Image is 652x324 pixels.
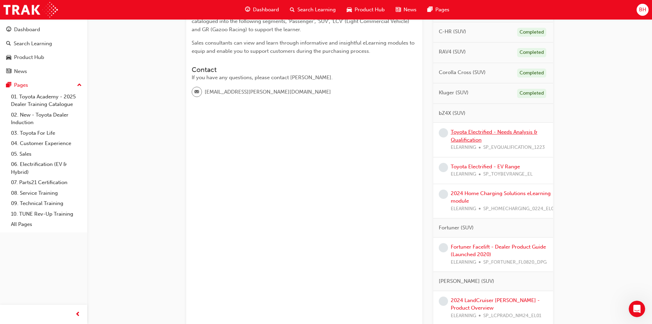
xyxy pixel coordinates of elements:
[451,170,476,178] span: ELEARNING
[8,159,85,177] a: 06. Electrification (EV & Hybrid)
[517,28,546,37] div: Completed
[8,149,85,159] a: 05. Sales
[422,3,455,17] a: pages-iconPages
[637,4,649,16] button: BH
[8,188,85,199] a: 08. Service Training
[6,82,11,88] span: pages-icon
[427,5,433,14] span: pages-icon
[3,79,85,92] button: Pages
[435,6,449,14] span: Pages
[347,5,352,14] span: car-icon
[341,3,390,17] a: car-iconProduct Hub
[290,5,295,14] span: search-icon
[439,109,465,117] span: bZ4X (SUV)
[205,88,331,96] span: [EMAIL_ADDRESS][PERSON_NAME][DOMAIN_NAME]
[451,164,520,170] a: Toyota Electrified - EV Range
[439,224,474,232] span: Fortuner (SUV)
[439,190,448,199] span: learningRecordVerb_NONE-icon
[8,219,85,230] a: All Pages
[439,163,448,172] span: learningRecordVerb_NONE-icon
[483,205,556,213] span: SP_HOMECHARGING_0224_EL01
[3,22,85,79] button: DashboardSearch LearningProduct HubNews
[439,128,448,137] span: learningRecordVerb_NONE-icon
[483,312,541,320] span: SP_LCPRADO_NM24_EL01
[451,297,540,311] a: 2024 LandCruiser [PERSON_NAME] - Product Overview
[451,129,537,143] a: Toyota Electrified - Needs Analysis & Qualification
[192,74,417,82] div: If you have any questions, please contact [PERSON_NAME].
[14,40,52,48] div: Search Learning
[194,88,199,97] span: email-icon
[8,177,85,188] a: 07. Parts21 Certification
[240,3,284,17] a: guage-iconDashboard
[3,37,85,50] a: Search Learning
[355,6,385,14] span: Product Hub
[483,144,545,152] span: SP_EVQUALIFICATION_1223
[390,3,422,17] a: news-iconNews
[439,48,466,56] span: RAV4 (SUV)
[439,69,486,76] span: Corolla Cross (SUV)
[517,89,546,98] div: Completed
[6,55,11,61] span: car-icon
[3,2,58,17] img: Trak
[396,5,401,14] span: news-icon
[8,209,85,219] a: 10. TUNE Rev-Up Training
[483,170,533,178] span: SP_TOYBEVRANGE_EL
[14,26,40,34] div: Dashboard
[451,312,476,320] span: ELEARNING
[3,23,85,36] a: Dashboard
[3,65,85,78] a: News
[253,6,279,14] span: Dashboard
[451,244,546,258] a: Fortuner Facelift - Dealer Product Guide (Launched 2020)
[297,6,336,14] span: Search Learning
[8,110,85,128] a: 02. New - Toyota Dealer Induction
[439,243,448,252] span: learningRecordVerb_NONE-icon
[439,28,466,36] span: C-HR (SUV)
[439,277,494,285] span: [PERSON_NAME] (SUV)
[14,53,44,61] div: Product Hub
[629,301,645,317] iframe: Intercom live chat
[451,259,476,266] span: ELEARNING
[284,3,341,17] a: search-iconSearch Learning
[77,81,82,90] span: up-icon
[639,6,646,14] span: BH
[517,69,546,78] div: Completed
[439,297,448,306] span: learningRecordVerb_NONE-icon
[451,144,476,152] span: ELEARNING
[3,51,85,64] a: Product Hub
[192,10,411,33] span: The Product knowledge pillar has all of Toyotas innovative and advanced vehicles range catalogued...
[192,66,417,74] h3: Contact
[404,6,417,14] span: News
[8,92,85,110] a: 01. Toyota Academy - 2025 Dealer Training Catalogue
[6,27,11,33] span: guage-icon
[245,5,250,14] span: guage-icon
[8,198,85,209] a: 09. Technical Training
[439,89,469,97] span: Kluger (SUV)
[483,259,547,266] span: SP_FORTUNER_FL0820_DPG
[192,40,416,54] span: Sales consultants can view and learn through informative and insightful eLearning modules to equi...
[8,128,85,139] a: 03. Toyota For Life
[6,69,11,75] span: news-icon
[6,41,11,47] span: search-icon
[14,81,28,89] div: Pages
[14,68,27,75] div: News
[8,138,85,149] a: 04. Customer Experience
[451,190,551,204] a: 2024 Home Charging Solutions eLearning module
[75,310,80,319] span: prev-icon
[517,48,546,57] div: Completed
[451,205,476,213] span: ELEARNING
